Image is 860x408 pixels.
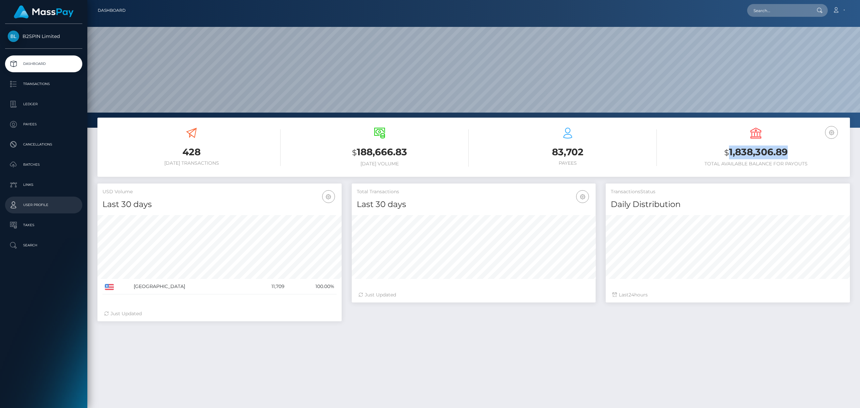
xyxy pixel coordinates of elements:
[131,279,249,294] td: [GEOGRAPHIC_DATA]
[8,180,80,190] p: Links
[479,146,657,159] h3: 83,702
[104,310,335,317] div: Just Updated
[102,199,337,210] h4: Last 30 days
[5,76,82,92] a: Transactions
[102,160,281,166] h6: [DATE] Transactions
[611,199,845,210] h4: Daily Distribution
[5,55,82,72] a: Dashboard
[8,220,80,230] p: Taxes
[5,136,82,153] a: Cancellations
[5,116,82,133] a: Payees
[5,156,82,173] a: Batches
[5,197,82,213] a: User Profile
[8,160,80,170] p: Batches
[724,148,729,157] small: $
[98,3,126,17] a: Dashboard
[250,279,287,294] td: 11,709
[8,99,80,109] p: Ledger
[747,4,810,17] input: Search...
[8,119,80,129] p: Payees
[291,161,469,167] h6: [DATE] Volume
[14,5,74,18] img: MassPay Logo
[640,189,655,195] mh: Status
[8,240,80,250] p: Search
[5,176,82,193] a: Links
[5,217,82,234] a: Taxes
[357,199,591,210] h4: Last 30 days
[105,284,114,290] img: US.png
[291,146,469,159] h3: 188,666.83
[102,189,337,195] h5: USD Volume
[5,96,82,113] a: Ledger
[611,189,845,195] h5: Transactions
[667,161,845,167] h6: Total Available Balance for Payouts
[8,79,80,89] p: Transactions
[8,59,80,69] p: Dashboard
[612,291,843,298] div: Last hours
[667,146,845,159] h3: 1,838,306.89
[352,148,357,157] small: $
[629,292,634,298] span: 24
[8,31,19,42] img: B2SPIN Limited
[5,237,82,254] a: Search
[357,189,591,195] h5: Total Transactions
[8,139,80,150] p: Cancellations
[8,200,80,210] p: User Profile
[102,146,281,159] h3: 428
[479,160,657,166] h6: Payees
[5,33,82,39] span: B2SPIN Limited
[358,291,589,298] div: Just Updated
[287,279,336,294] td: 100.00%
